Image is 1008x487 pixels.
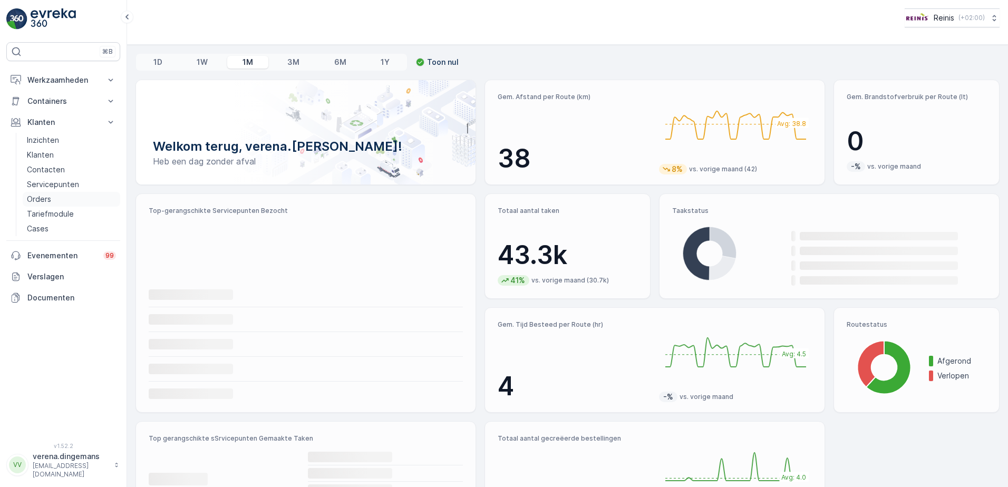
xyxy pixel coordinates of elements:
[153,155,459,168] p: Heb een dag zonder afval
[243,57,253,67] p: 1M
[27,194,51,204] p: Orders
[23,221,120,236] a: Cases
[6,112,120,133] button: Klanten
[498,434,651,443] p: Totaal aantal gecreëerde bestellingen
[6,287,120,308] a: Documenten
[33,462,109,479] p: [EMAIL_ADDRESS][DOMAIN_NAME]
[27,250,97,261] p: Evenementen
[847,320,986,329] p: Routestatus
[498,239,637,271] p: 43.3k
[287,57,299,67] p: 3M
[6,70,120,91] button: Werkzaamheden
[27,150,54,160] p: Klanten
[27,117,99,128] p: Klanten
[531,276,609,285] p: vs. vorige maand (30.7k)
[662,392,674,402] p: -%
[27,271,116,282] p: Verslagen
[847,93,986,101] p: Gem. Brandstofverbruik per Route (lt)
[6,443,120,449] span: v 1.52.2
[850,161,862,172] p: -%
[27,164,65,175] p: Contacten
[498,93,651,101] p: Gem. Afstand per Route (km)
[498,207,637,215] p: Totaal aantal taken
[934,13,954,23] p: Reinis
[689,165,757,173] p: vs. vorige maand (42)
[6,266,120,287] a: Verslagen
[105,251,114,260] p: 99
[149,434,463,443] p: Top gerangschikte sSrvicepunten Gemaakte Taken
[6,91,120,112] button: Containers
[847,125,986,157] p: 0
[33,451,109,462] p: verena.dingemans
[31,8,76,30] img: logo_light-DOdMpM7g.png
[23,148,120,162] a: Klanten
[671,164,684,174] p: 8%
[6,245,120,266] a: Evenementen99
[427,57,459,67] p: Toon nul
[334,57,346,67] p: 6M
[6,451,120,479] button: VVverena.dingemans[EMAIL_ADDRESS][DOMAIN_NAME]
[27,75,99,85] p: Werkzaamheden
[6,8,27,30] img: logo
[23,133,120,148] a: Inzichten
[153,57,162,67] p: 1D
[937,371,986,381] p: Verlopen
[9,456,26,473] div: VV
[509,275,526,286] p: 41%
[102,47,113,56] p: ⌘B
[27,135,59,145] p: Inzichten
[680,393,733,401] p: vs. vorige maand
[23,162,120,177] a: Contacten
[498,143,651,174] p: 38
[197,57,208,67] p: 1W
[498,320,651,329] p: Gem. Tijd Besteed per Route (hr)
[23,192,120,207] a: Orders
[381,57,390,67] p: 1Y
[23,207,120,221] a: Tariefmodule
[149,207,463,215] p: Top-gerangschikte Servicepunten Bezocht
[958,14,985,22] p: ( +02:00 )
[27,179,79,190] p: Servicepunten
[672,207,986,215] p: Taakstatus
[153,138,459,155] p: Welkom terug, verena.[PERSON_NAME]!
[905,12,929,24] img: Reinis-Logo-Vrijstaand_Tekengebied-1-copy2_aBO4n7j.png
[498,371,651,402] p: 4
[867,162,921,171] p: vs. vorige maand
[23,177,120,192] a: Servicepunten
[937,356,986,366] p: Afgerond
[27,223,49,234] p: Cases
[27,96,99,106] p: Containers
[905,8,1000,27] button: Reinis(+02:00)
[27,209,74,219] p: Tariefmodule
[27,293,116,303] p: Documenten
